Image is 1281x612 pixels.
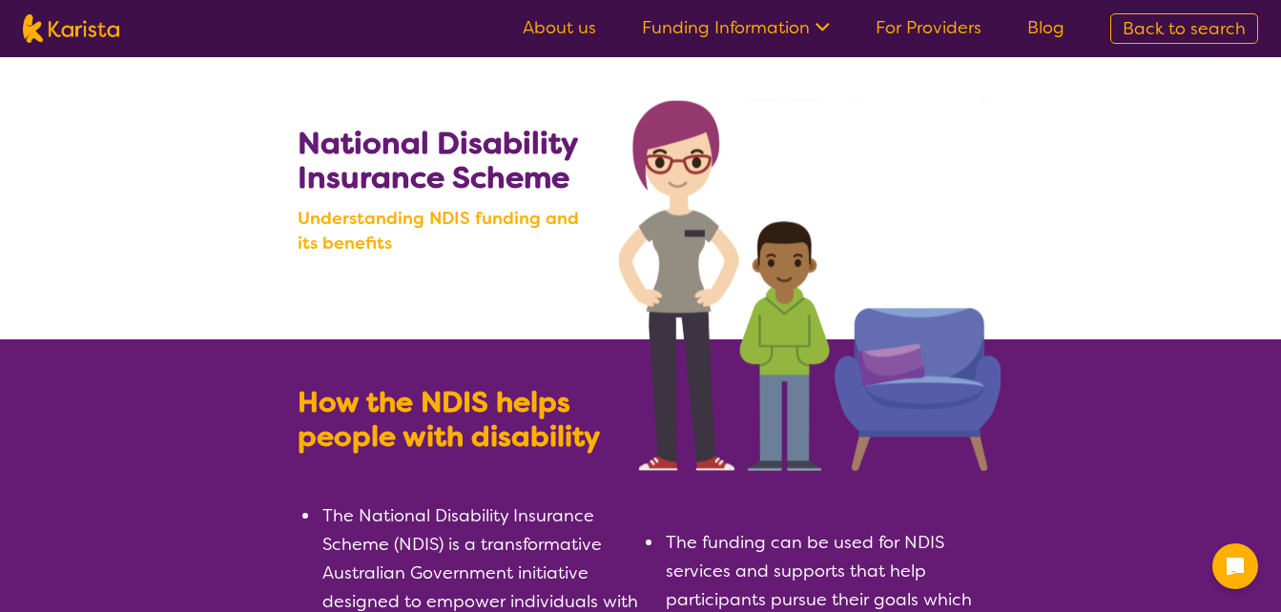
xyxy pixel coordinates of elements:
[298,206,602,255] b: Understanding NDIS funding and its benefits
[619,100,1001,471] img: Search NDIS services with Karista
[23,14,119,43] img: Karista logo
[642,16,830,39] a: Funding Information
[1123,17,1246,40] span: Back to search
[523,16,596,39] a: About us
[1110,13,1258,44] a: Back to search
[298,383,600,456] b: How the NDIS helps people with disability
[1027,16,1064,39] a: Blog
[298,123,577,197] b: National Disability Insurance Scheme
[876,16,981,39] a: For Providers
